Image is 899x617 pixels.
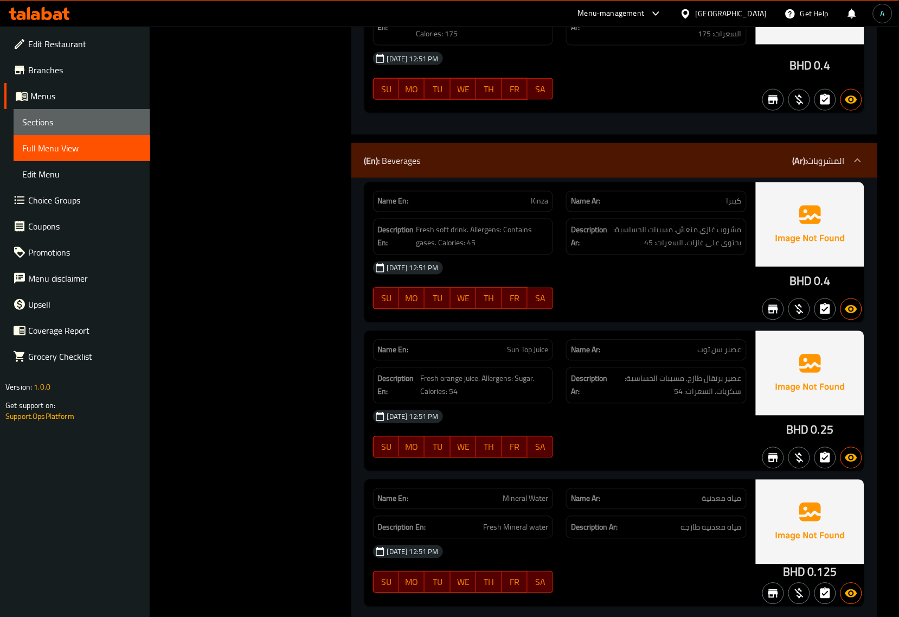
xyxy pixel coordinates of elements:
p: المشروبات [793,154,845,167]
strong: Description Ar: [571,521,618,535]
strong: Description Ar: [571,224,607,250]
span: Sections [22,116,142,129]
button: Not has choices [814,447,836,469]
img: Ae5nvW7+0k+MAAAAAElFTkSuQmCC [756,331,864,416]
button: MO [399,288,425,309]
span: TH [480,81,497,97]
button: TH [476,436,502,458]
span: SA [532,81,549,97]
div: [GEOGRAPHIC_DATA] [696,8,767,20]
a: Sections [14,109,150,135]
span: SU [378,291,395,307]
button: Available [840,447,862,469]
span: عصير برتقال طازج. مسببات الحساسية: سكريات. السعرات: 54 [609,372,742,399]
strong: Description Ar: [571,372,607,399]
a: Coverage Report [4,317,150,344]
button: Not branch specific item [762,583,784,605]
button: FR [502,78,528,100]
span: Mineral Water [503,493,548,505]
span: Version: [5,380,32,394]
span: MO [403,575,420,590]
span: TU [429,291,446,307]
button: Purchased item [788,89,810,111]
a: Full Menu View [14,135,150,161]
button: TH [476,78,502,100]
button: Purchased item [788,298,810,320]
span: Coverage Report [28,324,142,337]
button: SU [373,571,399,593]
button: TU [425,288,450,309]
button: FR [502,571,528,593]
span: Menu disclaimer [28,272,142,285]
strong: Description En: [378,224,414,250]
span: [DATE] 12:51 PM [383,547,443,557]
span: A [881,8,885,20]
button: SA [528,436,553,458]
button: WE [451,288,476,309]
span: Full Menu View [22,142,142,155]
span: 0.125 [808,562,837,583]
span: SA [532,440,549,455]
span: WE [455,81,472,97]
span: TH [480,440,497,455]
span: Fresh orange juice. Allergens: Sugar. Calories: 54 [420,372,548,399]
span: 0.25 [811,419,834,441]
button: SA [528,78,553,100]
button: Not branch specific item [762,447,784,469]
button: SU [373,436,399,458]
span: مياه معدنية طازجة [681,521,742,535]
a: Edit Restaurant [4,31,150,57]
span: [DATE] 12:51 PM [383,412,443,422]
button: Not branch specific item [762,298,784,320]
button: FR [502,288,528,309]
span: 0.4 [814,55,830,76]
button: MO [399,571,425,593]
strong: Description En: [378,521,426,535]
button: SA [528,571,553,593]
a: Support.OpsPlatform [5,409,74,423]
span: FR [506,81,523,97]
img: Ae5nvW7+0k+MAAAAAElFTkSuQmCC [756,182,864,267]
span: 1.0.0 [34,380,50,394]
span: Edit Menu [22,168,142,181]
div: Menu-management [578,7,645,20]
span: [DATE] 12:51 PM [383,263,443,273]
span: TH [480,291,497,307]
button: TU [425,571,450,593]
strong: Name En: [378,196,409,207]
span: BHD [790,271,812,292]
span: Branches [28,63,142,77]
span: WE [455,575,472,590]
span: Grocery Checklist [28,350,142,363]
a: Branches [4,57,150,83]
button: WE [451,571,476,593]
strong: Name Ar: [571,196,600,207]
span: WE [455,440,472,455]
span: FR [506,575,523,590]
span: MO [403,291,420,307]
span: Get support on: [5,398,55,412]
span: TH [480,575,497,590]
button: Available [840,89,862,111]
button: WE [451,436,476,458]
button: Not has choices [814,298,836,320]
strong: Description Ar: [571,8,607,34]
button: Purchased item [788,447,810,469]
a: Upsell [4,291,150,317]
button: SA [528,288,553,309]
span: 0.4 [814,271,830,292]
button: TU [425,78,450,100]
span: Sun Top Juice [507,345,548,356]
span: Edit Restaurant [28,37,142,50]
span: BHD [790,55,812,76]
b: (En): [364,152,380,169]
span: Kinza [531,196,548,207]
b: (Ar): [793,152,807,169]
button: Not has choices [814,89,836,111]
span: TU [429,81,446,97]
div: (En): Beverages(Ar):المشروبات [351,143,877,178]
p: Beverages [364,154,421,167]
span: SU [378,81,395,97]
span: مياه معدنية [702,493,742,505]
button: Available [840,583,862,605]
